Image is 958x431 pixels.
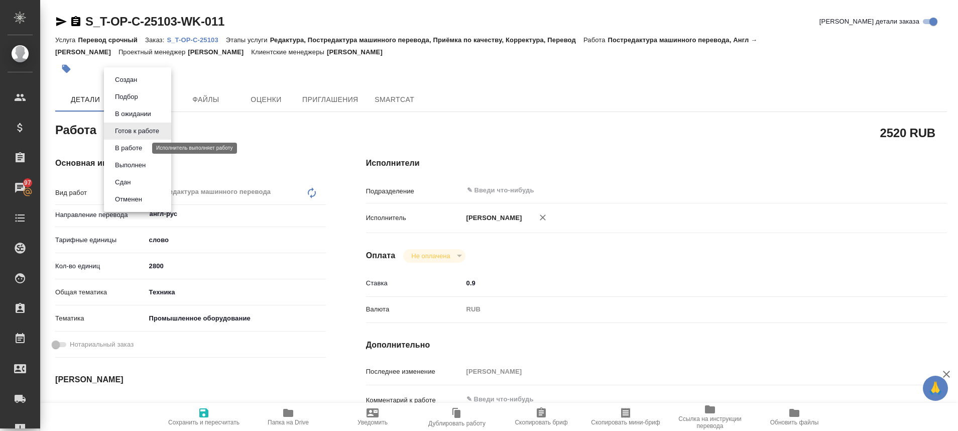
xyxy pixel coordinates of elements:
button: Выполнен [112,160,149,171]
button: В работе [112,143,145,154]
button: Создан [112,74,140,85]
button: В ожидании [112,109,154,120]
button: Сдан [112,177,134,188]
button: Готов к работе [112,126,162,137]
button: Отменен [112,194,145,205]
button: Подбор [112,91,141,102]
